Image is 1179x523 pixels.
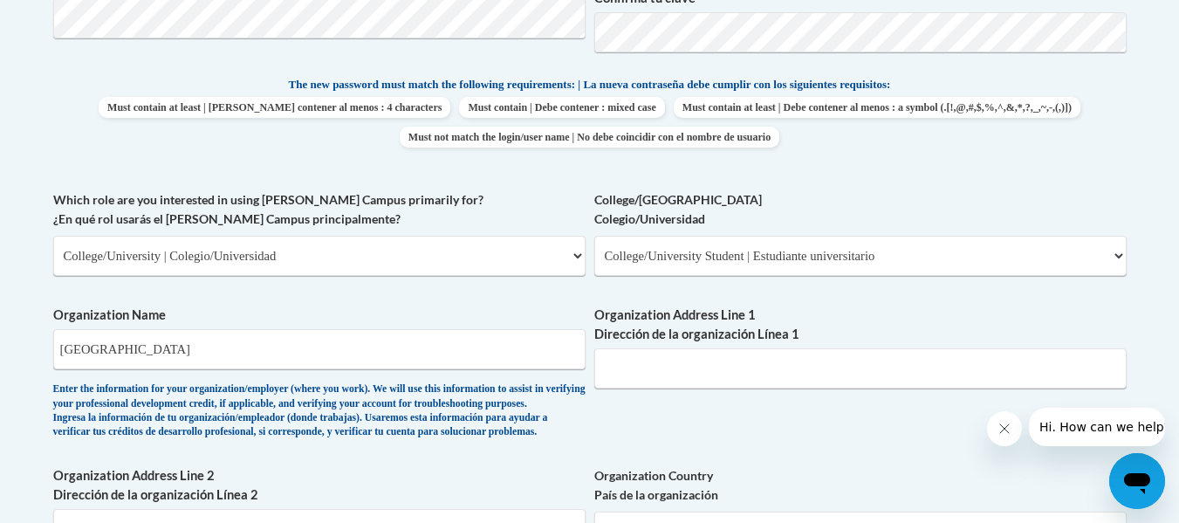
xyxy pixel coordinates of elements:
[987,411,1022,446] iframe: Close message
[10,12,141,26] span: Hi. How can we help?
[53,329,586,369] input: Metadata input
[99,97,450,118] span: Must contain at least | [PERSON_NAME] contener al menos : 4 characters
[1109,453,1165,509] iframe: Button to launch messaging window
[674,97,1080,118] span: Must contain at least | Debe contener al menos : a symbol (.[!,@,#,$,%,^,&,*,?,_,~,-,(,)])
[53,190,586,229] label: Which role are you interested in using [PERSON_NAME] Campus primarily for? ¿En qué rol usarás el ...
[594,466,1127,505] label: Organization Country País de la organización
[1029,408,1165,446] iframe: Message from company
[594,306,1127,344] label: Organization Address Line 1 Dirección de la organización Línea 1
[594,190,1127,229] label: College/[GEOGRAPHIC_DATA] Colegio/Universidad
[594,348,1127,389] input: Metadata input
[53,382,586,440] div: Enter the information for your organization/employer (where you work). We will use this informati...
[53,466,586,505] label: Organization Address Line 2 Dirección de la organización Línea 2
[289,77,891,93] span: The new password must match the following requirements: | La nueva contraseña debe cumplir con lo...
[53,306,586,325] label: Organization Name
[400,127,779,148] span: Must not match the login/user name | No debe coincidir con el nombre de usuario
[459,97,664,118] span: Must contain | Debe contener : mixed case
